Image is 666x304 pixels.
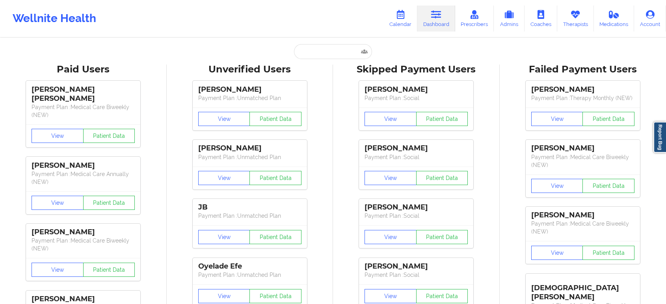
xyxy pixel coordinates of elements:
p: Payment Plan : Medical Care Biweekly (NEW) [32,103,135,119]
div: Unverified Users [172,63,328,76]
button: View [365,289,417,303]
div: [DEMOGRAPHIC_DATA][PERSON_NAME] [531,278,634,302]
p: Payment Plan : Social [365,271,468,279]
p: Payment Plan : Therapy Monthly (NEW) [531,94,634,102]
a: Medications [594,6,634,32]
a: Dashboard [417,6,455,32]
button: Patient Data [416,289,468,303]
button: Patient Data [83,196,135,210]
div: Paid Users [6,63,161,76]
p: Payment Plan : Unmatched Plan [198,271,301,279]
button: Patient Data [582,112,634,126]
div: JB [198,203,301,212]
button: View [198,230,250,244]
button: View [198,112,250,126]
button: View [32,129,84,143]
button: View [365,230,417,244]
p: Payment Plan : Medical Care Biweekly (NEW) [531,153,634,169]
div: [PERSON_NAME] [531,211,634,220]
a: Account [634,6,666,32]
a: Admins [494,6,525,32]
a: Calendar [383,6,417,32]
button: View [365,171,417,185]
button: Patient Data [249,230,301,244]
button: Patient Data [83,129,135,143]
a: Therapists [557,6,594,32]
button: Patient Data [582,179,634,193]
div: Oyelade Efe [198,262,301,271]
button: View [198,289,250,303]
div: Failed Payment Users [505,63,661,76]
button: Patient Data [249,289,301,303]
div: [PERSON_NAME] [531,144,634,153]
a: Report Bug [653,122,666,153]
p: Payment Plan : Social [365,153,468,161]
button: View [531,179,583,193]
p: Payment Plan : Medical Care Biweekly (NEW) [32,237,135,252]
a: Coaches [525,6,557,32]
div: [PERSON_NAME] [198,85,301,94]
p: Payment Plan : Medical Care Annually (NEW) [32,170,135,186]
div: [PERSON_NAME] [531,85,634,94]
button: Patient Data [582,246,634,260]
p: Payment Plan : Medical Care Biweekly (NEW) [531,220,634,235]
button: Patient Data [416,112,468,126]
button: View [198,171,250,185]
div: [PERSON_NAME] [365,144,468,153]
button: Patient Data [416,230,468,244]
div: [PERSON_NAME] [198,144,301,153]
button: Patient Data [83,263,135,277]
div: [PERSON_NAME] [365,262,468,271]
p: Payment Plan : Unmatched Plan [198,153,301,161]
p: Payment Plan : Social [365,212,468,220]
div: [PERSON_NAME] [32,295,135,304]
div: [PERSON_NAME] [32,161,135,170]
div: [PERSON_NAME] [365,85,468,94]
button: View [32,196,84,210]
button: Patient Data [249,171,301,185]
div: [PERSON_NAME] [32,228,135,237]
p: Payment Plan : Unmatched Plan [198,94,301,102]
div: Skipped Payment Users [339,63,494,76]
button: Patient Data [249,112,301,126]
p: Payment Plan : Unmatched Plan [198,212,301,220]
a: Prescribers [455,6,494,32]
div: [PERSON_NAME] [PERSON_NAME] [32,85,135,103]
button: View [32,263,84,277]
button: View [531,112,583,126]
button: Patient Data [416,171,468,185]
button: View [531,246,583,260]
button: View [365,112,417,126]
p: Payment Plan : Social [365,94,468,102]
div: [PERSON_NAME] [365,203,468,212]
